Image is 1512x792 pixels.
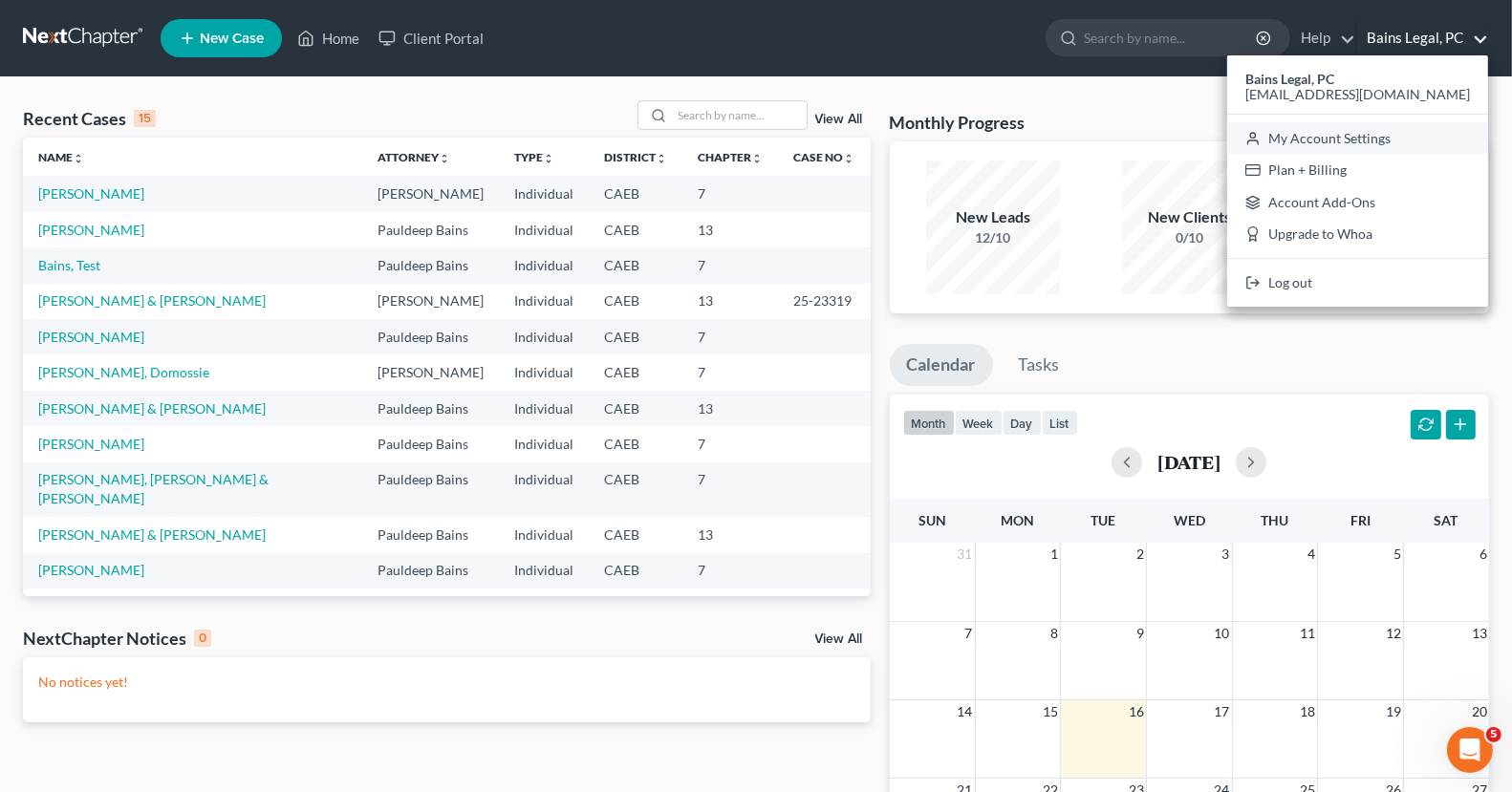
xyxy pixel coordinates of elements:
td: CAEB [590,462,683,517]
button: week [955,410,1003,436]
span: 1 [1048,543,1060,566]
i: unfold_more [73,153,84,164]
span: 3 [1220,543,1232,566]
a: Nameunfold_more [38,150,84,164]
td: Pauldeep Bains [363,391,500,426]
td: Individual [500,391,590,426]
a: View All [815,113,863,126]
td: CAEB [590,319,683,354]
span: 16 [1127,700,1146,723]
div: 0/10 [1122,228,1256,247]
td: Individual [500,319,590,354]
a: Account Add-Ons [1227,186,1488,219]
a: Districtunfold_more [605,150,668,164]
span: Sun [918,512,946,528]
a: Bains Legal, PC [1357,21,1488,55]
td: [PERSON_NAME] [363,354,500,390]
td: 7 [683,553,779,589]
div: Recent Cases [23,107,156,130]
td: CAEB [590,553,683,589]
td: Pauldeep Bains [363,517,500,552]
p: No notices yet! [38,673,855,692]
div: New Clients [1122,206,1256,228]
td: Pauldeep Bains [363,426,500,461]
td: Pauldeep Bains [363,212,500,247]
div: 15 [134,110,156,127]
h3: Monthly Progress [890,111,1026,134]
span: 6 [1478,543,1489,566]
a: [PERSON_NAME] & [PERSON_NAME] [38,400,266,417]
span: 10 [1213,622,1232,645]
td: 13 [683,212,779,247]
td: 7 [683,354,779,390]
span: 9 [1134,622,1146,645]
a: Calendar [890,344,993,386]
td: 7 [683,426,779,461]
a: [PERSON_NAME], Domossie [38,364,209,380]
span: 14 [956,700,975,723]
td: 13 [683,517,779,552]
span: 11 [1298,622,1317,645]
td: Individual [500,553,590,589]
td: Individual [500,589,590,624]
td: Individual [500,212,590,247]
h2: [DATE] [1157,452,1220,472]
td: Pauldeep Bains [363,589,500,624]
span: Tue [1091,512,1116,528]
a: Upgrade to Whoa [1227,219,1488,251]
td: Individual [500,462,590,517]
span: 5 [1392,543,1403,566]
a: [PERSON_NAME], [PERSON_NAME] & [PERSON_NAME] [38,471,269,506]
td: CAEB [590,176,683,211]
button: list [1042,410,1078,436]
a: [PERSON_NAME] [38,329,144,345]
span: 19 [1384,700,1403,723]
span: New Case [200,32,264,46]
i: unfold_more [544,153,555,164]
td: CAEB [590,517,683,552]
td: 7 [683,176,779,211]
span: Fri [1350,512,1371,528]
td: Pauldeep Bains [363,319,500,354]
a: Client Portal [369,21,493,55]
button: day [1003,410,1042,436]
span: [EMAIL_ADDRESS][DOMAIN_NAME] [1245,86,1470,102]
td: Individual [500,426,590,461]
td: 7 [683,589,779,624]
td: Pauldeep Bains [363,553,500,589]
i: unfold_more [844,153,855,164]
span: 2 [1134,543,1146,566]
a: Log out [1227,267,1488,299]
td: Individual [500,284,590,319]
td: [PERSON_NAME] [363,284,500,319]
td: 13 [683,391,779,426]
div: Bains Legal, PC [1227,55,1488,307]
div: New Leads [926,206,1060,228]
span: 15 [1041,700,1060,723]
i: unfold_more [440,153,451,164]
span: 13 [1470,622,1489,645]
a: Bains, Test [38,257,100,273]
span: 7 [963,622,975,645]
td: CAEB [590,284,683,319]
a: Attorneyunfold_more [378,150,451,164]
a: Home [288,21,369,55]
a: [PERSON_NAME] [38,222,144,238]
a: Tasks [1002,344,1077,386]
a: [PERSON_NAME] & [PERSON_NAME] [38,526,266,543]
span: 31 [956,543,975,566]
iframe: Intercom live chat [1447,727,1493,773]
td: CAEB [590,354,683,390]
input: Search by name... [673,101,807,129]
td: CAEB [590,426,683,461]
span: 18 [1298,700,1317,723]
a: [PERSON_NAME] [38,185,144,202]
div: 0 [194,630,211,647]
td: [PERSON_NAME] [363,176,500,211]
a: Help [1291,21,1355,55]
td: Pauldeep Bains [363,247,500,283]
a: My Account Settings [1227,122,1488,155]
a: Chapterunfold_more [699,150,764,164]
span: 12 [1384,622,1403,645]
a: [PERSON_NAME] & [PERSON_NAME] [38,292,266,309]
